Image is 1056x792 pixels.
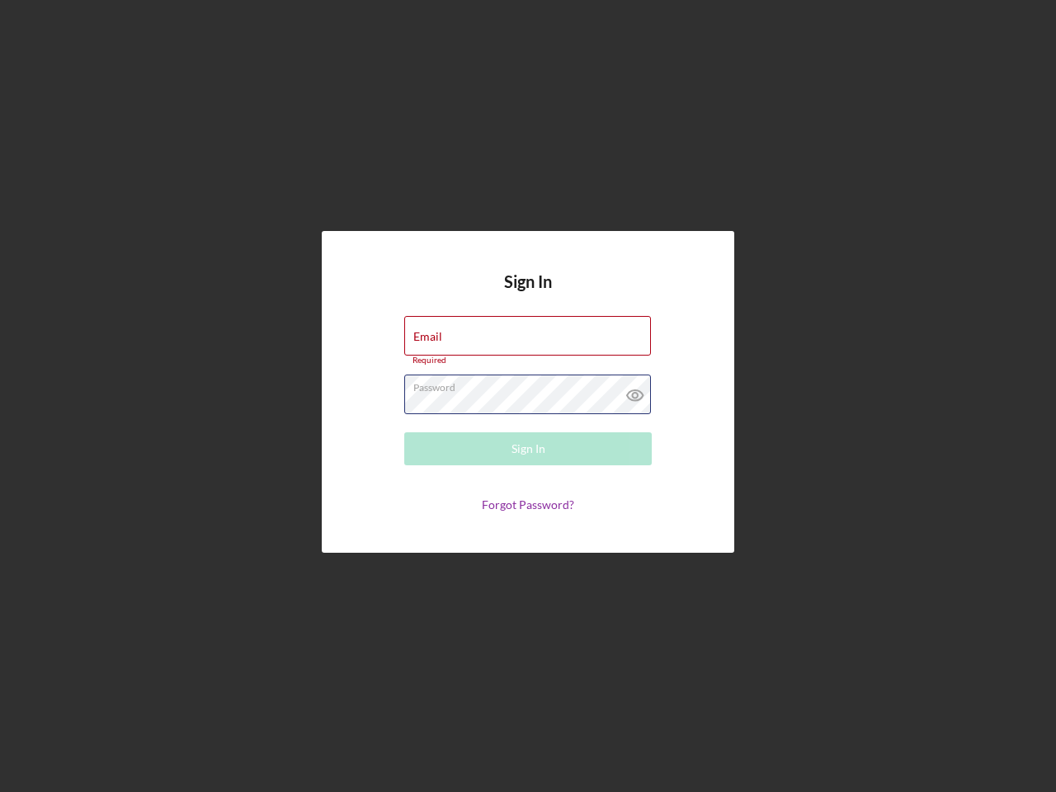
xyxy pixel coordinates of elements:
div: Sign In [511,432,545,465]
button: Sign In [404,432,652,465]
h4: Sign In [504,272,552,316]
div: Required [404,356,652,365]
label: Password [413,375,651,394]
label: Email [413,330,442,343]
a: Forgot Password? [482,497,574,511]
